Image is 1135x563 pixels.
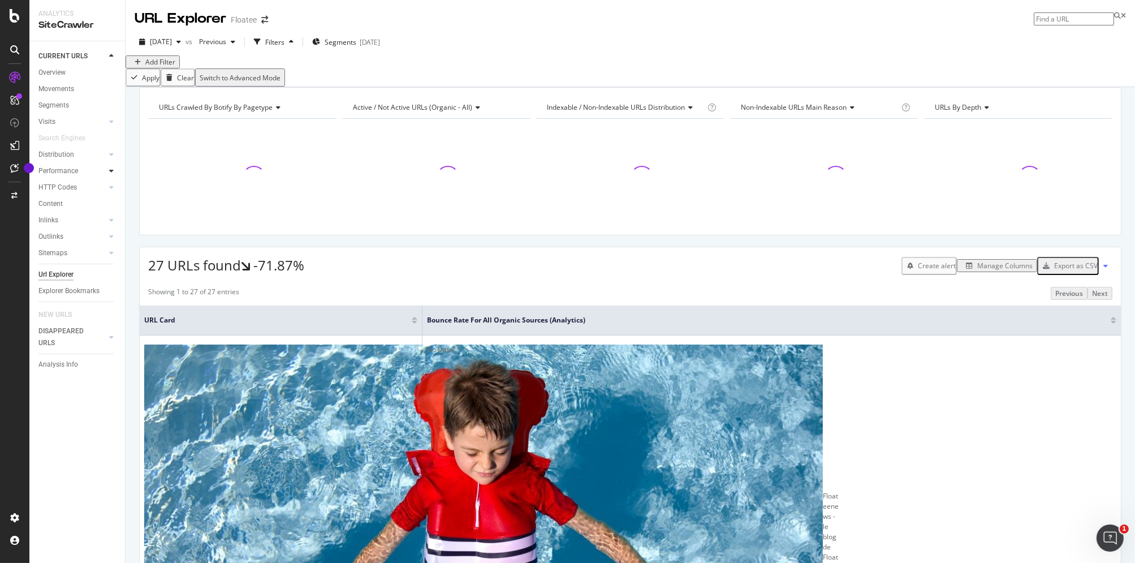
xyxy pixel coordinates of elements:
[38,116,55,128] div: Visits
[427,345,1116,355] div: No Data
[38,50,88,62] div: CURRENT URLS
[195,33,240,51] button: Previous
[135,33,185,51] button: [DATE]
[161,68,195,87] button: Clear
[1120,525,1129,534] span: 1
[265,37,284,47] div: Filters
[157,98,326,117] h4: URLs Crawled By Botify By pagetype
[1034,12,1114,25] input: Find a URL
[38,9,116,19] div: Analytics
[739,98,899,117] h4: Non-Indexable URLs Main Reason
[38,309,83,321] a: NEW URLS
[38,285,117,297] a: Explorer Bookmarks
[261,16,268,24] div: arrow-right-arrow-left
[901,257,957,275] button: Create alert
[1087,287,1112,300] button: Next
[38,132,97,144] a: Search Engines
[38,100,69,111] div: Segments
[38,247,67,259] div: Sitemaps
[38,149,74,161] div: Distribution
[38,214,106,226] a: Inlinks
[1037,257,1099,275] button: Export as CSV
[38,231,106,243] a: Outlinks
[427,315,1094,325] span: Bounce Rate for All Organic Sources (Analytics)
[38,67,66,79] div: Overview
[38,116,106,128] a: Visits
[38,325,96,349] div: DISAPPEARED URLS
[38,198,63,210] div: Content
[145,57,175,67] div: Add Filter
[38,182,77,194] div: HTTP Codes
[741,102,847,112] span: Non-Indexable URLs Main Reason
[142,73,159,83] div: Apply
[977,261,1033,270] div: Manage Columns
[918,261,956,270] div: Create alert
[1051,287,1087,300] button: Previous
[126,55,180,68] button: Add Filter
[148,287,239,300] div: Showing 1 to 27 of 27 entries
[38,132,85,144] div: Search Engines
[38,165,78,177] div: Performance
[38,269,74,281] div: Url Explorer
[38,231,63,243] div: Outlinks
[38,100,117,111] a: Segments
[135,9,226,28] div: URL Explorer
[144,315,409,325] span: URL Card
[148,256,241,275] span: 27 URLs found
[177,73,194,83] div: Clear
[38,50,106,62] a: CURRENT URLS
[38,198,117,210] a: Content
[351,98,520,117] h4: Active / Not Active URLs
[38,359,78,371] div: Analysis Info
[547,102,685,112] span: Indexable / Non-Indexable URLs distribution
[195,37,226,46] span: Previous
[249,33,298,51] button: Filters
[38,67,117,79] a: Overview
[1054,261,1098,270] div: Export as CSV
[1055,289,1083,298] div: Previous
[253,256,304,275] div: -71.87%
[195,68,285,87] button: Switch to Advanced Mode
[231,14,257,25] div: Floatee
[159,102,273,112] span: URLs Crawled By Botify By pagetype
[38,214,58,226] div: Inlinks
[38,269,117,281] a: Url Explorer
[126,68,161,87] button: Apply
[38,165,106,177] a: Performance
[185,37,195,46] span: vs
[360,37,380,47] div: [DATE]
[1097,525,1124,552] iframe: Intercom live chat
[38,182,106,194] a: HTTP Codes
[200,73,280,83] div: Switch to Advanced Mode
[1092,289,1108,298] div: Next
[24,163,34,173] div: Tooltip anchor
[38,325,106,349] a: DISAPPEARED URLS
[38,83,74,95] div: Movements
[545,98,705,117] h4: Indexable / Non-Indexable URLs Distribution
[38,247,106,259] a: Sitemaps
[38,83,117,95] a: Movements
[150,37,172,46] span: 2025 Sep. 9th
[325,37,356,47] span: Segments
[38,359,117,371] a: Analysis Info
[38,149,106,161] a: Distribution
[38,285,100,297] div: Explorer Bookmarks
[957,259,1037,272] button: Manage Columns
[38,19,116,32] div: SiteCrawler
[353,102,472,112] span: Active / Not Active URLs (organic - all)
[38,309,72,321] div: NEW URLS
[308,33,385,51] button: Segments[DATE]
[933,98,1102,117] h4: URLs by Depth
[935,102,981,112] span: URLs by Depth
